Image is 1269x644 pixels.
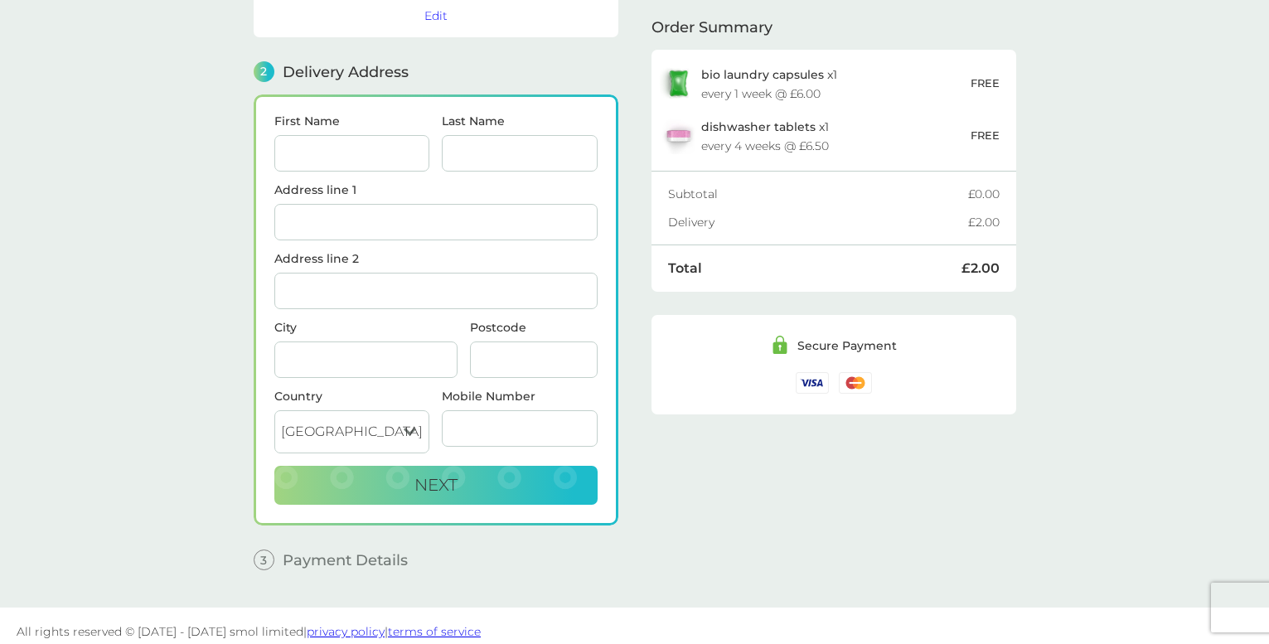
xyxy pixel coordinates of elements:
span: Order Summary [651,20,773,35]
a: privacy policy [307,624,385,639]
label: Address line 2 [274,253,598,264]
div: every 1 week @ £6.00 [701,88,821,99]
span: 3 [254,550,274,570]
img: /assets/icons/cards/mastercard.svg [839,372,872,393]
label: City [274,322,458,333]
label: Last Name [442,115,598,127]
img: /assets/icons/cards/visa.svg [796,372,829,393]
span: 2 [254,61,274,82]
label: Mobile Number [442,390,598,402]
a: terms of service [388,624,481,639]
span: bio laundry capsules [701,67,824,82]
div: Delivery [668,216,968,228]
div: Subtotal [668,188,968,200]
p: x 1 [701,68,837,81]
span: Next [414,475,458,495]
p: x 1 [701,120,829,133]
div: £2.00 [968,216,1000,228]
label: Postcode [470,322,598,333]
div: £0.00 [968,188,1000,200]
div: Secure Payment [797,340,897,351]
p: FREE [971,75,1000,92]
span: dishwasher tablets [701,119,816,134]
label: Address line 1 [274,184,598,196]
div: £2.00 [961,262,1000,275]
div: Country [274,390,430,402]
button: Edit [424,8,448,23]
div: every 4 weeks @ £6.50 [701,140,829,152]
button: Next [274,466,598,506]
label: First Name [274,115,430,127]
div: Total [668,262,961,275]
p: FREE [971,127,1000,144]
span: Payment Details [283,553,408,568]
span: Delivery Address [283,65,409,80]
